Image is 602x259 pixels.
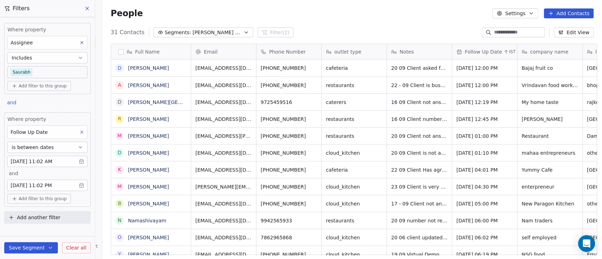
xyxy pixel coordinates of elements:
a: [PERSON_NAME] [128,235,169,240]
a: Help & Support [58,243,98,249]
div: Phone Number [256,44,321,59]
span: [DATE] 06:00 PM [456,217,513,224]
a: Namashivayam [128,218,166,223]
a: [PERSON_NAME] [128,201,169,206]
span: restaurants [326,116,382,123]
span: [PHONE_NUMBER] [261,251,317,258]
div: A [118,81,121,89]
span: Notes [400,48,414,55]
button: Add Contacts [544,8,594,18]
span: [DATE] 06:02 PM [456,234,513,241]
div: D [117,64,121,72]
span: cloud_kitchen [326,200,382,207]
span: [EMAIL_ADDRESS][DOMAIN_NAME] [195,82,252,89]
span: mahaa entrepreneurs [522,149,578,156]
div: Follow Up DateIST [452,44,517,59]
span: [DATE] 04:01 PM [456,166,513,173]
span: [PHONE_NUMBER] [261,82,317,89]
span: [EMAIL_ADDRESS][DOMAIN_NAME] [195,217,252,224]
span: NSG food [522,251,578,258]
span: [EMAIL_ADDRESS][DOMAIN_NAME] [195,116,252,123]
span: [DATE] 05:00 PM [456,200,513,207]
span: My home taste [522,99,578,106]
span: [DATE] 01:00 PM [456,132,513,140]
span: Email [204,48,218,55]
span: Bajaj fruit co [522,64,578,72]
span: cafeteria [326,166,382,173]
span: 20 09 Client asked for a call back after 2 to 3 days for planning a virtual demo as his chef are ... [391,64,448,72]
span: [DATE] 12:00 PM [456,82,513,89]
span: Help & Support [65,243,98,249]
a: [PERSON_NAME] [128,65,169,71]
div: N [118,217,121,224]
a: [PERSON_NAME] [128,82,169,88]
div: B [118,200,121,207]
span: cloud_kitchen [326,183,382,190]
span: [PHONE_NUMBER] [261,183,317,190]
div: Email [191,44,256,59]
span: [DATE] 01:10 PM [456,149,513,156]
div: d [117,98,121,106]
span: [DATE] 12:19 PM [456,99,513,106]
span: [EMAIL_ADDRESS][DOMAIN_NAME] [195,149,252,156]
div: grid [111,60,191,255]
a: [PERSON_NAME] [128,133,169,139]
div: Y [118,251,121,258]
a: [PERSON_NAME] [128,116,169,122]
button: Settings [492,8,538,18]
div: Open Intercom Messenger [578,235,595,252]
span: [PHONE_NUMBER] [261,149,317,156]
a: [PERSON_NAME] [128,167,169,173]
span: [EMAIL_ADDRESS][DOMAIN_NAME] [195,64,252,72]
span: Phone Number [269,48,306,55]
span: [EMAIL_ADDRESS][DOMAIN_NAME] [195,251,252,258]
span: [PERSON_NAME] [522,116,578,123]
span: 16 09 Client not answering calls 19-06 15:50 customer told me device is out of his budget details... [391,99,448,106]
span: self employed [522,234,578,241]
span: Segments: [165,29,191,36]
span: [EMAIL_ADDRESS][DOMAIN_NAME] [195,99,252,106]
a: [PERSON_NAME] [128,252,169,257]
span: [PHONE_NUMBER] [261,166,317,173]
span: 23 09 Client is very busy call after 1 hour 30-06 16:08 customer is just starting his commercial ... [391,183,448,190]
span: [EMAIL_ADDRESS][DOMAIN_NAME] [195,200,252,207]
button: Filter(2) [257,27,294,37]
span: Vrindavan food works pvt Ltd [522,82,578,89]
span: cafeteria [326,64,382,72]
div: K [118,166,121,173]
span: 17 - 09 Client not answering calls WA Sent 18-07 said im busy and hang up call 02-07 16:05 client... [391,200,448,207]
span: 22 - 09 Client is busy asked to call back 18-07 16:07 client want demo in [DATE] but slot not ava... [391,82,448,89]
span: [DATE] 12:00 PM [456,64,513,72]
span: 20 09 Client not answering calls 18 09 Client is busy will call back 26-06 11:51 customer is star... [391,132,448,140]
span: 20 09 Client is not answering calls now 20 09 client is having lunch call after 30 mins 24-06 11:... [391,149,448,156]
span: [DATE] 12:45 PM [456,116,513,123]
span: [PHONE_NUMBER] [261,132,317,140]
a: [PERSON_NAME] [128,184,169,190]
span: Follow Up Date [465,48,502,55]
span: enterpreneur [522,183,578,190]
span: New Paragon Kitchen [522,200,578,207]
span: [PHONE_NUMBER] [261,64,317,72]
div: company name [517,44,582,59]
span: 9725459516 [261,99,317,106]
div: M [117,183,122,190]
span: [PHONE_NUMBER] [261,200,317,207]
span: 19 09 Virtual Demo Given client was asking for discount gave final offer as 110 per device he is ... [391,251,448,258]
span: IST [509,49,516,55]
span: [EMAIL_ADDRESS][DOMAIN_NAME] [195,234,252,241]
span: [PERSON_NAME] Follow Up [193,29,242,36]
span: Yummy Cafe [522,166,578,173]
div: Full Name [111,44,191,59]
span: Full Name [135,48,160,55]
span: People [111,8,143,19]
span: [DATE] 04:30 PM [456,183,513,190]
span: Nam traders [522,217,578,224]
div: Notes [387,44,452,59]
span: restaurants [326,82,382,89]
a: [PERSON_NAME][GEOGRAPHIC_DATA] [128,99,221,105]
span: Restaurant [522,132,578,140]
span: 31 Contacts [111,28,145,37]
div: R [118,115,121,123]
span: cloud_kitchen [326,234,382,241]
span: [EMAIL_ADDRESS][DOMAIN_NAME] [195,166,252,173]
